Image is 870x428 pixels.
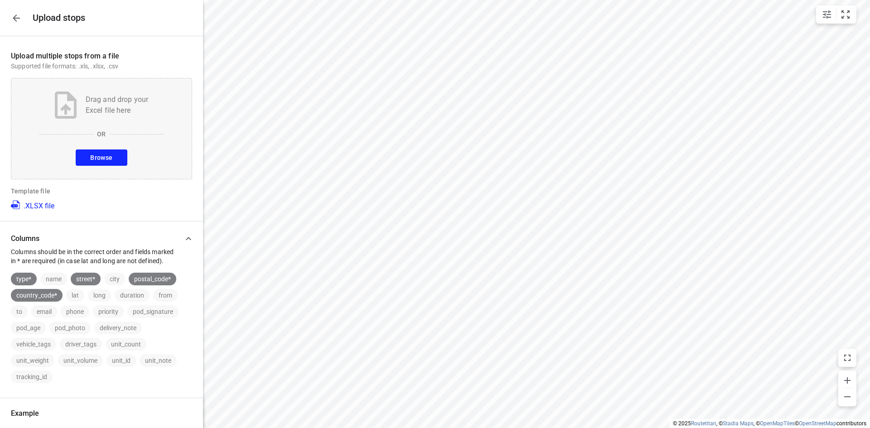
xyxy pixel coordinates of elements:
[94,324,142,332] span: delivery_note
[11,62,192,71] p: Supported file formats: .xls, .xlsx, .csv
[691,420,716,427] a: Routetitan
[11,199,22,210] img: XLSX
[106,357,136,364] span: unit_id
[115,292,150,299] span: duration
[760,420,795,427] a: OpenMapTiles
[66,292,84,299] span: lat
[723,420,754,427] a: Stadia Maps
[11,247,179,265] p: Columns should be in the correct order and fields marked in * are required (in case lat and long ...
[11,51,192,62] p: Upload multiple stops from a file
[55,91,77,119] img: Upload file
[816,5,856,24] div: small contained button group
[33,13,85,23] h5: Upload stops
[97,130,106,139] p: OR
[76,149,127,166] button: Browse
[153,292,178,299] span: from
[60,341,102,348] span: driver_tags
[49,324,91,332] span: pod_photo
[71,275,101,283] span: street*
[40,275,67,283] span: name
[11,199,54,210] a: .XLSX file
[93,308,124,315] span: priority
[11,230,192,265] div: ColumnsColumns should be in the correct order and fields marked in * are required (in case lat an...
[104,275,125,283] span: city
[11,324,46,332] span: pod_age
[818,5,836,24] button: Map settings
[88,292,111,299] span: long
[11,275,37,283] span: type*
[673,420,866,427] li: © 2025 , © , © © contributors
[11,373,53,380] span: tracking_id
[31,308,57,315] span: email
[129,275,176,283] span: postal_code*
[11,308,28,315] span: to
[11,265,192,383] div: ColumnsColumns should be in the correct order and fields marked in * are required (in case lat an...
[11,292,63,299] span: country_code*
[11,409,192,418] p: Example
[106,341,146,348] span: unit_count
[11,357,54,364] span: unit_weight
[11,341,56,348] span: vehicle_tags
[58,357,103,364] span: unit_volume
[836,5,855,24] button: Fit zoom
[86,94,149,116] p: Drag and drop your Excel file here
[11,234,179,243] p: Columns
[127,308,179,315] span: pod_signature
[799,420,836,427] a: OpenStreetMap
[61,308,89,315] span: phone
[11,187,192,196] p: Template file
[90,152,112,164] span: Browse
[140,357,177,364] span: unit_note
